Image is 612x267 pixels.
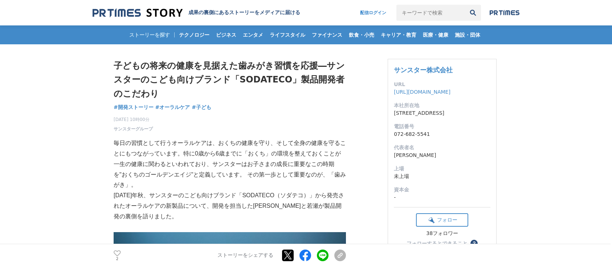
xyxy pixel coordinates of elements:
[309,32,345,38] span: ファイナンス
[114,126,153,132] a: サンスターグループ
[378,25,419,44] a: キャリア・教育
[394,173,490,180] dd: 未上場
[240,32,266,38] span: エンタメ
[394,81,490,88] dt: URL
[416,213,468,227] button: フォロー
[378,32,419,38] span: キャリア・教育
[192,104,211,110] span: #子ども
[394,165,490,173] dt: 上場
[114,190,346,222] p: [DATE]年秋、サンスターのこども向けブランド「SODATECO（ソダテコ）」から発売されたオーラルケアの新製品について、開発を担当した[PERSON_NAME]と若瀬が製品開発の裏側を語りました。
[394,130,490,138] dd: 072-682-5541
[420,25,451,44] a: 医療・健康
[394,123,490,130] dt: 電話番号
[396,5,465,21] input: キーワードで検索
[217,252,273,259] p: ストーリーをシェアする
[346,32,377,38] span: 飲食・小売
[394,151,490,159] dd: [PERSON_NAME]
[114,104,154,110] span: #開発ストーリー
[267,25,308,44] a: ライフスタイル
[114,59,346,101] h1: 子どもの将来の健康を見据えた歯みがき習慣を応援―サンスターのこども向けブランド「SODATECO」製品開発者のこだわり
[420,32,451,38] span: 医療・健康
[394,102,490,109] dt: 本社所在地
[188,9,300,16] h2: 成果の裏側にあるストーリーをメディアに届ける
[470,240,478,247] button: ？
[394,89,450,95] a: [URL][DOMAIN_NAME]
[452,25,483,44] a: 施設・団体
[394,109,490,117] dd: [STREET_ADDRESS]
[267,32,308,38] span: ライフスタイル
[416,230,468,237] div: 38フォロワー
[394,186,490,194] dt: 資本金
[155,104,190,110] span: #オーラルケア
[394,66,453,74] a: サンスター株式会社
[309,25,345,44] a: ファイナンス
[93,8,183,18] img: 成果の裏側にあるストーリーをメディアに届ける
[114,116,153,123] span: [DATE] 10時00分
[394,144,490,151] dt: 代表者名
[213,25,239,44] a: ビジネス
[155,104,190,111] a: #オーラルケア
[114,138,346,190] p: 毎日の習慣として行うオーラルケアは、おくちの健康を守り、そして全身の健康を守ることにもつながっています。特に0歳から6歳までに「おくち」の環境を整えておくことが一生の健康に関わるといわれており、...
[465,5,481,21] button: 検索
[394,194,490,201] dd: -
[176,25,212,44] a: テクノロジー
[452,32,483,38] span: 施設・団体
[114,104,154,111] a: #開発ストーリー
[114,257,121,261] p: 2
[407,241,468,246] div: フォローするとできること
[472,241,477,246] span: ？
[192,104,211,111] a: #子ども
[346,25,377,44] a: 飲食・小売
[353,5,393,21] a: 配信ログイン
[240,25,266,44] a: エンタメ
[490,10,519,16] img: prtimes
[213,32,239,38] span: ビジネス
[176,32,212,38] span: テクノロジー
[93,8,300,18] a: 成果の裏側にあるストーリーをメディアに届ける 成果の裏側にあるストーリーをメディアに届ける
